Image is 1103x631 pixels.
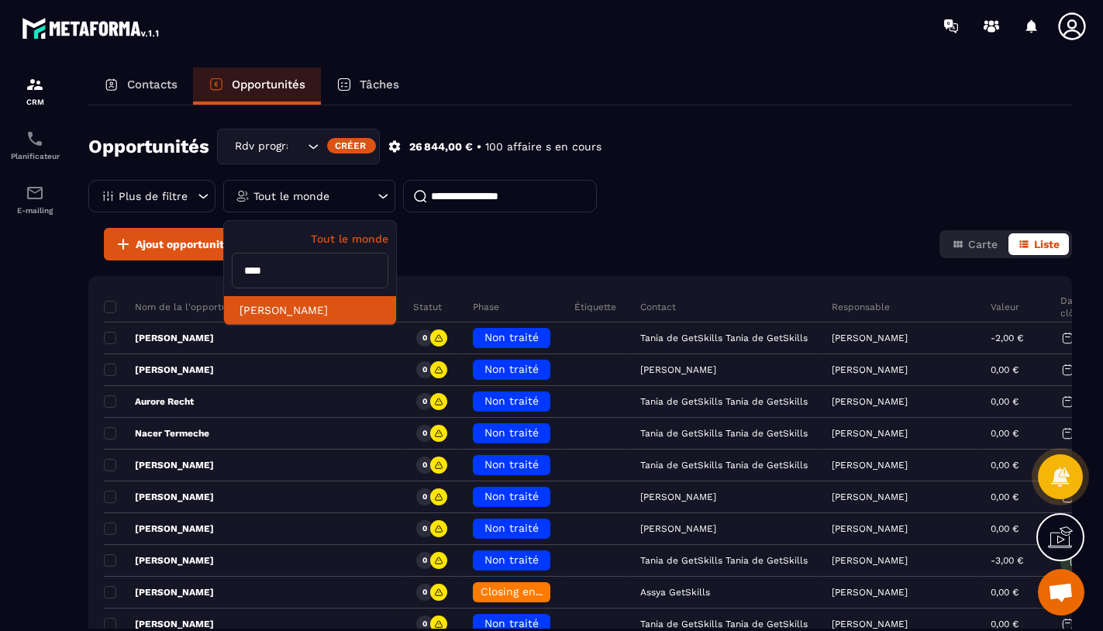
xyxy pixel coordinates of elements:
[232,78,305,91] p: Opportunités
[991,491,1019,502] p: 0,00 €
[360,78,399,91] p: Tâches
[484,553,539,566] span: Non traité
[832,491,908,502] p: [PERSON_NAME]
[104,522,214,535] p: [PERSON_NAME]
[422,587,427,598] p: 0
[104,228,240,260] button: Ajout opportunité
[477,140,481,154] p: •
[832,301,890,313] p: Responsable
[104,427,209,440] p: Nacer Termeche
[119,191,188,202] p: Plus de filtre
[409,140,473,154] p: 26 844,00 €
[1008,233,1069,255] button: Liste
[104,301,244,313] p: Nom de la l'opportunité
[26,75,44,94] img: formation
[484,458,539,471] span: Non traité
[832,587,908,598] p: [PERSON_NAME]
[422,523,427,534] p: 0
[574,301,616,313] p: Étiquette
[422,460,427,471] p: 0
[991,428,1019,439] p: 0,00 €
[422,555,427,566] p: 0
[4,64,66,118] a: formationformationCRM
[104,618,214,630] p: [PERSON_NAME]
[104,395,194,408] p: Aurore Recht
[4,152,66,160] p: Planificateur
[104,364,214,376] p: [PERSON_NAME]
[193,67,321,105] a: Opportunités
[832,364,908,375] p: [PERSON_NAME]
[832,523,908,534] p: [PERSON_NAME]
[991,333,1023,343] p: -2,00 €
[88,67,193,105] a: Contacts
[484,363,539,375] span: Non traité
[224,296,396,325] li: [PERSON_NAME]
[485,140,601,154] p: 100 affaire s en cours
[4,206,66,215] p: E-mailing
[1034,238,1060,250] span: Liste
[484,617,539,629] span: Non traité
[104,332,214,344] p: [PERSON_NAME]
[422,428,427,439] p: 0
[943,233,1007,255] button: Carte
[991,460,1019,471] p: 0,00 €
[968,238,998,250] span: Carte
[327,138,376,153] div: Créer
[231,138,288,155] span: Rdv programmé
[484,395,539,407] span: Non traité
[232,233,388,245] p: Tout le monde
[832,333,908,343] p: [PERSON_NAME]
[22,14,161,42] img: logo
[4,98,66,106] p: CRM
[832,396,908,407] p: [PERSON_NAME]
[104,491,214,503] p: [PERSON_NAME]
[104,554,214,567] p: [PERSON_NAME]
[127,78,178,91] p: Contacts
[832,460,908,471] p: [PERSON_NAME]
[484,426,539,439] span: Non traité
[991,301,1019,313] p: Valeur
[991,396,1019,407] p: 0,00 €
[26,129,44,148] img: scheduler
[88,131,209,162] h2: Opportunités
[4,172,66,226] a: emailemailE-mailing
[484,522,539,534] span: Non traité
[422,333,427,343] p: 0
[104,459,214,471] p: [PERSON_NAME]
[1038,569,1084,615] a: Ouvrir le chat
[104,586,214,598] p: [PERSON_NAME]
[640,301,676,313] p: Contact
[136,236,230,252] span: Ajout opportunité
[991,364,1019,375] p: 0,00 €
[832,428,908,439] p: [PERSON_NAME]
[422,364,427,375] p: 0
[991,555,1023,566] p: -3,00 €
[484,331,539,343] span: Non traité
[422,491,427,502] p: 0
[413,301,442,313] p: Statut
[481,585,569,598] span: Closing en cours
[422,396,427,407] p: 0
[288,138,304,155] input: Search for option
[4,118,66,172] a: schedulerschedulerPlanificateur
[991,523,1019,534] p: 0,00 €
[832,619,908,629] p: [PERSON_NAME]
[991,587,1019,598] p: 0,00 €
[217,129,380,164] div: Search for option
[832,555,908,566] p: [PERSON_NAME]
[321,67,415,105] a: Tâches
[26,184,44,202] img: email
[422,619,427,629] p: 0
[484,490,539,502] span: Non traité
[253,191,329,202] p: Tout le monde
[473,301,499,313] p: Phase
[991,619,1019,629] p: 0,00 €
